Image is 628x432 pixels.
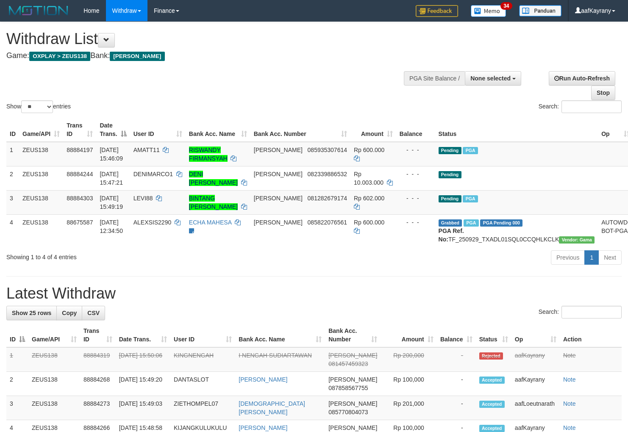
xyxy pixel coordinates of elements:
[400,146,432,154] div: - - -
[100,219,123,234] span: [DATE] 12:34:50
[170,323,235,347] th: User ID: activate to sort column ascending
[250,118,350,142] th: Bank Acc. Number: activate to sort column ascending
[549,71,615,86] a: Run Auto-Refresh
[170,347,235,372] td: KINGNENGAH
[563,424,576,431] a: Note
[476,323,511,347] th: Status: activate to sort column ascending
[189,171,238,186] a: DENI [PERSON_NAME]
[439,171,461,178] span: Pending
[6,118,19,142] th: ID
[328,360,368,367] span: Copy 081457459323 to clipboard
[170,372,235,396] td: DANTASLOT
[328,385,368,391] span: Copy 087858567755 to clipboard
[470,75,511,82] span: None selected
[511,323,560,347] th: Op: activate to sort column ascending
[6,30,410,47] h1: Withdraw List
[186,118,250,142] th: Bank Acc. Name: activate to sort column ascending
[563,376,576,383] a: Note
[28,323,80,347] th: Game/API: activate to sort column ascending
[239,400,305,415] a: [DEMOGRAPHIC_DATA][PERSON_NAME]
[254,195,303,202] span: [PERSON_NAME]
[479,425,505,432] span: Accepted
[463,195,478,202] span: Marked by aafanarl
[308,219,347,226] span: Copy 085822076561 to clipboard
[328,376,377,383] span: [PERSON_NAME]
[80,347,116,372] td: 88884319
[561,100,622,113] input: Search:
[6,190,19,214] td: 3
[328,352,377,359] span: [PERSON_NAME]
[464,219,478,227] span: Marked by aafpengsreynich
[239,376,287,383] a: [PERSON_NAME]
[325,323,381,347] th: Bank Acc. Number: activate to sort column ascending
[189,195,238,210] a: BINTANG [PERSON_NAME]
[354,195,384,202] span: Rp 602.000
[67,195,93,202] span: 88884303
[328,400,377,407] span: [PERSON_NAME]
[328,409,368,415] span: Copy 085770804073 to clipboard
[563,352,576,359] a: Note
[539,100,622,113] label: Search:
[254,219,303,226] span: [PERSON_NAME]
[6,52,410,60] h4: Game: Bank:
[437,347,476,372] td: -
[28,396,80,420] td: ZEUS138
[6,285,622,302] h1: Latest Withdraw
[381,396,436,420] td: Rp 201,000
[308,147,347,153] span: Copy 085935307614 to clipboard
[6,323,28,347] th: ID: activate to sort column descending
[189,147,228,162] a: RISWANDY FIRMANSYAH
[6,142,19,166] td: 1
[6,372,28,396] td: 2
[439,227,464,243] b: PGA Ref. No:
[19,142,63,166] td: ZEUS138
[511,347,560,372] td: aafKayrany
[308,171,347,177] span: Copy 082339886532 to clipboard
[584,250,599,265] a: 1
[67,219,93,226] span: 88675587
[62,310,77,316] span: Copy
[133,195,153,202] span: LEVI88
[561,306,622,318] input: Search:
[6,166,19,190] td: 2
[439,219,462,227] span: Grabbed
[437,323,476,347] th: Balance: activate to sort column ascending
[19,118,63,142] th: Game/API: activate to sort column ascending
[82,306,105,320] a: CSV
[471,5,506,17] img: Button%20Memo.svg
[56,306,82,320] a: Copy
[63,118,96,142] th: Trans ID: activate to sort column ascending
[12,310,51,316] span: Show 25 rows
[100,195,123,210] span: [DATE] 15:49:19
[435,118,598,142] th: Status
[381,347,436,372] td: Rp 200,000
[551,250,585,265] a: Previous
[239,352,312,359] a: I NENGAH SUDIARTAWAN
[6,396,28,420] td: 3
[110,52,164,61] span: [PERSON_NAME]
[416,5,458,17] img: Feedback.jpg
[130,118,186,142] th: User ID: activate to sort column ascending
[328,424,377,431] span: [PERSON_NAME]
[6,347,28,372] td: 1
[511,396,560,420] td: aafLoeutnarath
[519,5,561,17] img: panduan.png
[465,71,521,86] button: None selected
[235,323,325,347] th: Bank Acc. Name: activate to sort column ascending
[400,218,432,227] div: - - -
[116,323,170,347] th: Date Trans.: activate to sort column ascending
[479,352,503,360] span: Rejected
[133,147,160,153] span: AMATT11
[67,147,93,153] span: 88884197
[6,4,71,17] img: MOTION_logo.png
[239,424,287,431] a: [PERSON_NAME]
[350,118,396,142] th: Amount: activate to sort column ascending
[559,236,595,244] span: Vendor URL: https://trx31.1velocity.biz
[254,147,303,153] span: [PERSON_NAME]
[479,401,505,408] span: Accepted
[591,86,615,100] a: Stop
[6,214,19,247] td: 4
[67,171,93,177] span: 88884244
[354,147,384,153] span: Rp 600.000
[396,118,435,142] th: Balance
